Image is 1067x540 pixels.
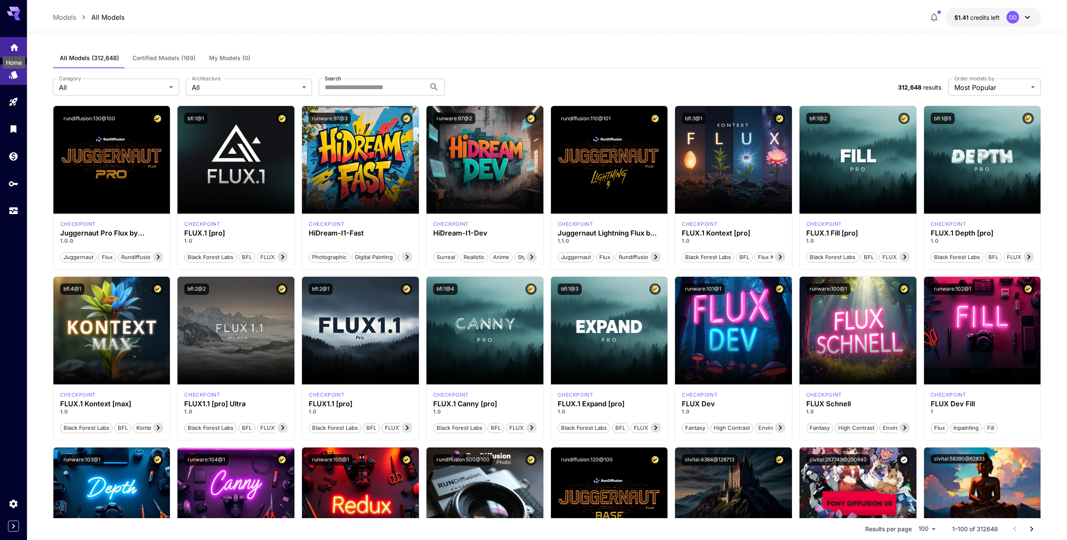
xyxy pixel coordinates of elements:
[1023,521,1040,537] button: Go to next page
[433,400,537,408] h3: FLUX.1 Canny [pro]
[309,391,344,399] p: checkpoint
[946,8,1041,27] button: $1.41399DD
[806,454,870,466] button: civitai:257749@290640
[525,113,537,124] button: Certified Model – Vetted for best performance and includes a commercial license.
[525,283,537,295] button: Certified Model – Vetted for best performance and includes a commercial license.
[931,229,1034,237] h3: FLUX.1 Depth [pro]
[835,422,878,433] button: High Contrast
[649,454,661,466] button: Certified Model – Vetted for best performance and includes a commercial license.
[209,54,250,62] span: My Models (0)
[363,422,380,433] button: BFL
[861,253,877,262] span: BFL
[931,283,974,295] button: runware:102@1
[309,113,351,124] button: runware:97@3
[806,251,859,262] button: Black Forest Labs
[612,422,629,433] button: BFL
[192,75,220,82] label: Architecture
[132,54,196,62] span: Certified Models (169)
[558,422,610,433] button: Black Forest Labs
[433,220,469,228] p: checkpoint
[59,82,166,93] span: All
[8,122,19,133] div: Library
[682,229,785,237] h3: FLUX.1 Kontext [pro]
[184,422,237,433] button: Black Forest Labs
[1022,283,1034,295] button: Certified Model – Vetted for best performance and includes a commercial license.
[931,391,966,399] div: FLUX.1 D
[682,251,734,262] button: Black Forest Labs
[184,113,207,124] button: bfl:1@1
[558,391,593,399] p: checkpoint
[835,424,877,432] span: High Contrast
[60,251,97,262] button: juggernaut
[931,391,966,399] p: checkpoint
[184,454,228,466] button: runware:104@1
[954,13,1000,22] div: $1.41399
[558,229,661,237] h3: Juggernaut Lightning Flux by RunDiffusion
[558,237,661,245] p: 1.1.0
[8,521,19,532] button: Expand sidebar
[954,75,994,82] label: Order models by
[931,454,988,463] button: civitai:58390@62833
[1004,253,1059,262] span: FLUX.1 Depth [pro]
[1003,251,1060,262] button: FLUX.1 Depth [pro]
[682,237,785,245] p: 1.0
[931,237,1034,245] p: 1.0
[558,424,610,432] span: Black Forest Labs
[118,251,157,262] button: rundiffusion
[915,523,939,535] div: 100
[184,220,220,228] p: checkpoint
[682,424,708,432] span: Fantasy
[60,54,119,62] span: All Models (312,648)
[184,251,237,262] button: Black Forest Labs
[433,251,458,262] button: Surreal
[755,251,794,262] button: Flux Kontext
[61,424,112,432] span: Black Forest Labs
[61,253,96,262] span: juggernaut
[433,454,493,466] button: rundiffusion:500@100
[309,283,333,295] button: bfl:2@1
[8,68,19,78] div: Models
[682,253,734,262] span: Black Forest Labs
[558,454,616,466] button: rundiffusion:120@100
[60,400,164,408] h3: FLUX.1 Kontext [max]
[682,113,706,124] button: bfl:3@1
[276,283,288,295] button: Certified Model – Vetted for best performance and includes a commercial license.
[8,498,19,509] div: Settings
[133,422,159,433] button: Kontext
[152,113,163,124] button: Certified Model – Vetted for best performance and includes a commercial license.
[806,391,842,399] p: checkpoint
[952,525,998,533] p: 1–100 of 312648
[238,422,255,433] button: BFL
[325,75,341,82] label: Search
[352,251,396,262] button: Digital Painting
[433,283,458,295] button: bfl:1@4
[118,253,157,262] span: rundiffusion
[185,253,236,262] span: Black Forest Labs
[60,391,96,399] div: FLUX.1 Kontext [max]
[558,220,593,228] p: checkpoint
[806,113,830,124] button: bfl:1@2
[309,400,412,408] div: FLUX1.1 [pro]
[755,424,794,432] span: Environment
[807,424,833,432] span: Fantasy
[381,422,423,433] button: FLUX1.1 [pro]
[806,400,910,408] h3: FLUX Schnell
[1022,113,1034,124] button: Certified Model – Vetted for best performance and includes a commercial license.
[950,422,982,433] button: Inpainting
[755,253,793,262] span: Flux Kontext
[931,424,948,432] span: Flux
[774,283,785,295] button: Certified Model – Vetted for best performance and includes a commercial license.
[184,237,288,245] p: 1.0
[558,113,614,124] button: rundiffusion:110@101
[649,113,661,124] button: Certified Model – Vetted for best performance and includes a commercial license.
[352,253,396,262] span: Digital Painting
[59,75,81,82] label: Category
[558,391,593,399] div: fluxpro
[736,251,753,262] button: BFL
[525,454,537,466] button: Certified Model – Vetted for best performance and includes a commercial license.
[879,422,919,433] button: Environment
